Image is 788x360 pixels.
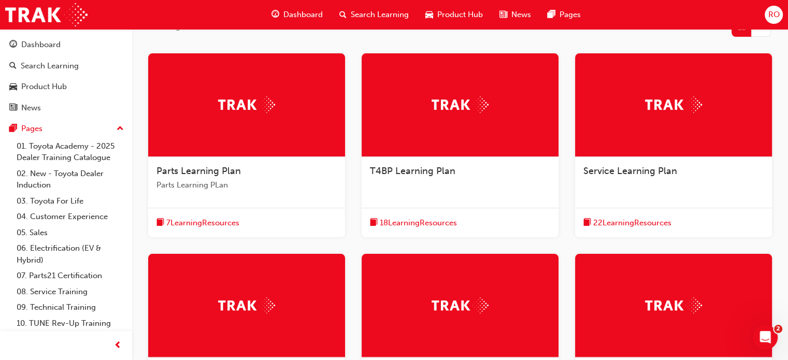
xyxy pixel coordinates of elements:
img: Trak [5,3,88,26]
span: guage-icon [271,8,279,21]
a: TrakParts Learning PlanParts Learning PLanbook-icon7LearningResources [148,53,345,238]
a: 05. Sales [12,225,128,241]
div: Dashboard [21,39,61,51]
span: 7 Learning Resources [166,217,239,229]
span: 2 [774,325,782,333]
a: 07. Parts21 Certification [12,268,128,284]
button: book-icon22LearningResources [583,217,671,229]
span: pages-icon [9,124,17,134]
button: Pages [4,119,128,138]
div: Pages [21,123,42,135]
button: RO [765,6,783,24]
a: 09. Technical Training [12,299,128,315]
iframe: Intercom live chat [753,325,778,350]
a: pages-iconPages [539,4,589,25]
a: 02. New - Toyota Dealer Induction [12,166,128,193]
span: news-icon [499,8,507,21]
span: book-icon [583,217,591,229]
span: Search Learning [351,9,409,21]
img: Trak [432,297,489,313]
button: book-icon7LearningResources [156,217,239,229]
a: Dashboard [4,35,128,54]
a: 04. Customer Experience [12,209,128,225]
span: prev-icon [114,339,122,352]
img: Trak [432,96,489,112]
span: Parts Learning Plan [156,165,241,177]
span: book-icon [156,217,164,229]
button: DashboardSearch LearningProduct HubNews [4,33,128,119]
a: 03. Toyota For Life [12,193,128,209]
span: News [511,9,531,21]
span: pages-icon [548,8,555,21]
span: guage-icon [9,40,17,50]
span: book-icon [370,217,378,229]
span: up-icon [117,122,124,136]
a: 10. TUNE Rev-Up Training [12,315,128,332]
span: car-icon [425,8,433,21]
a: Product Hub [4,77,128,96]
a: TrakT4BP Learning Planbook-icon18LearningResources [362,53,558,238]
span: search-icon [9,62,17,71]
span: Dashboard [283,9,323,21]
a: 08. Service Training [12,284,128,300]
div: Search Learning [21,60,79,72]
img: Trak [645,96,702,112]
img: Trak [218,297,275,313]
span: car-icon [9,82,17,92]
span: 18 Learning Resources [380,217,457,229]
span: Pages [560,9,581,21]
a: news-iconNews [491,4,539,25]
a: search-iconSearch Learning [331,4,417,25]
div: Product Hub [21,81,67,93]
span: T4BP Learning Plan [370,165,455,177]
span: Parts Learning PLan [156,179,337,191]
img: Trak [645,297,702,313]
span: 22 Learning Resources [593,217,671,229]
span: Product Hub [437,9,483,21]
button: book-icon18LearningResources [370,217,457,229]
a: car-iconProduct Hub [417,4,491,25]
img: Trak [218,96,275,112]
span: news-icon [9,104,17,113]
a: Search Learning [4,56,128,76]
span: RO [768,9,779,21]
a: TrakService Learning Planbook-icon22LearningResources [575,53,772,238]
a: News [4,98,128,118]
span: search-icon [339,8,347,21]
a: guage-iconDashboard [263,4,331,25]
a: 01. Toyota Academy - 2025 Dealer Training Catalogue [12,138,128,166]
div: News [21,102,41,114]
span: Service Learning Plan [583,165,677,177]
a: 06. Electrification (EV & Hybrid) [12,240,128,268]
